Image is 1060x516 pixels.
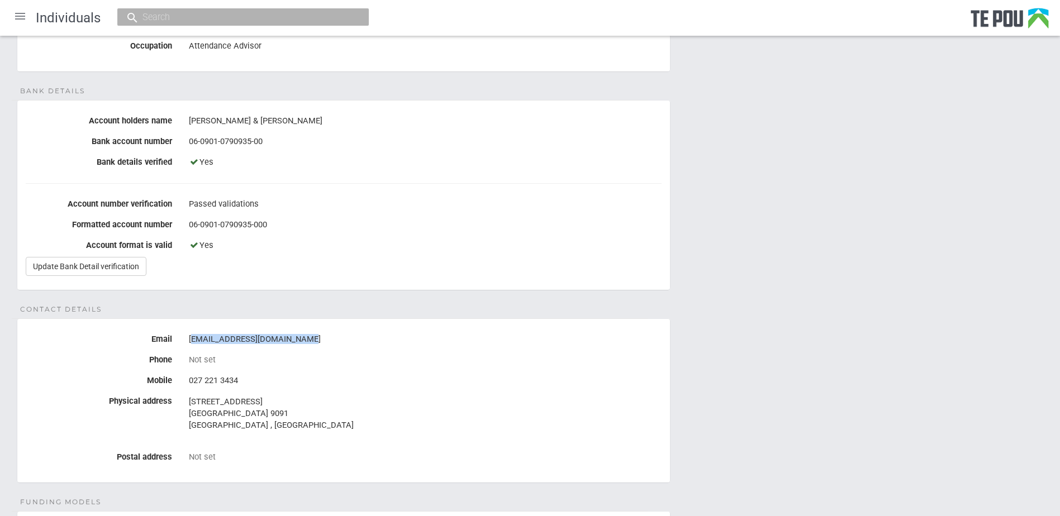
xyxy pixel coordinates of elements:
[17,112,180,126] label: Account holders name
[17,448,180,462] label: Postal address
[17,195,180,209] label: Account number verification
[189,112,662,131] div: [PERSON_NAME] & [PERSON_NAME]
[189,355,662,365] div: Not set
[189,236,662,255] div: Yes
[189,216,662,235] div: 06-0901-0790935-000
[189,396,662,431] address: [STREET_ADDRESS] [GEOGRAPHIC_DATA] 9091 [GEOGRAPHIC_DATA] , [GEOGRAPHIC_DATA]
[189,452,662,462] div: Not set
[20,304,102,314] span: Contact details
[189,330,662,349] div: [EMAIL_ADDRESS][DOMAIN_NAME]
[189,132,662,151] div: 06-0901-0790935-00
[17,37,180,51] label: Occupation
[20,86,85,96] span: Bank details
[17,132,180,146] label: Bank account number
[17,330,180,344] label: Email
[26,257,146,276] a: Update Bank Detail verification
[139,11,336,23] input: Search
[189,195,662,214] div: Passed validations
[20,497,101,507] span: Funding Models
[17,153,180,167] label: Bank details verified
[17,392,180,406] label: Physical address
[189,371,662,390] div: 027 221 3434
[17,371,180,385] label: Mobile
[189,37,662,56] div: Attendance Advisor
[17,216,180,230] label: Formatted account number
[189,153,662,172] div: Yes
[17,351,180,365] label: Phone
[17,236,180,250] label: Account format is valid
